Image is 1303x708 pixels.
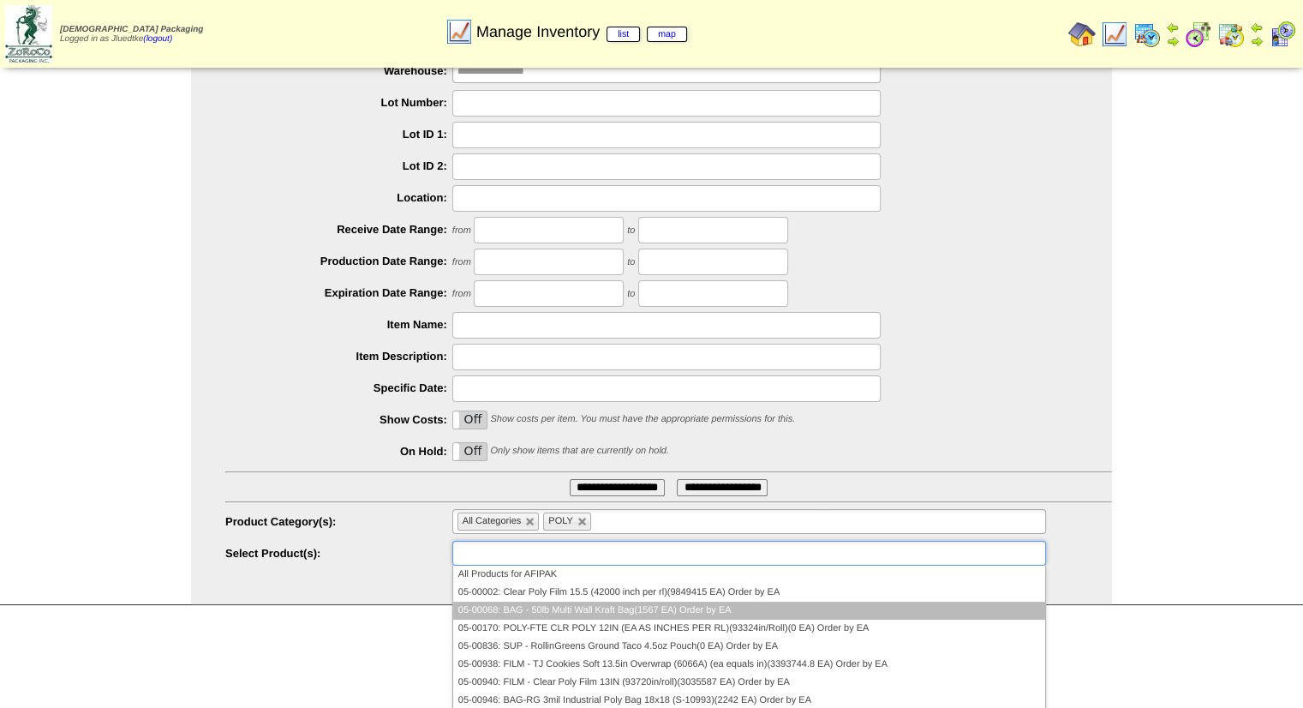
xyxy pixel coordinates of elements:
img: zoroco-logo-small.webp [5,5,52,63]
span: Manage Inventory [476,23,687,41]
img: home.gif [1068,21,1096,48]
label: Lot ID 1: [225,128,452,141]
img: arrowleft.gif [1166,21,1180,34]
label: Lot ID 2: [225,159,452,172]
li: 05-00170: POLY-FTE CLR POLY 12IN (EA AS INCHES PER RL)(93324in/Roll)(0 EA) Order by EA [453,620,1045,638]
span: POLY [548,516,573,526]
label: Production Date Range: [225,255,452,267]
img: calendarblend.gif [1185,21,1212,48]
a: list [607,27,640,42]
li: 05-00068: BAG - 50lb Multi Wall Kraft Bag(1567 EA) Order by EA [453,602,1045,620]
img: calendarprod.gif [1133,21,1161,48]
img: line_graph.gif [445,18,473,45]
label: Item Description: [225,350,452,363]
span: All Categories [463,516,521,526]
label: Off [453,411,487,429]
div: OnOff [452,442,487,461]
span: Only show items that are currently on hold. [490,446,668,456]
li: 05-00836: SUP - RollinGreens Ground Taco 4.5oz Pouch(0 EA) Order by EA [453,638,1045,656]
label: On Hold: [225,445,452,458]
span: from [452,225,471,236]
a: (logout) [143,34,172,44]
img: calendarcustomer.gif [1269,21,1296,48]
span: to [627,257,635,267]
img: calendarinout.gif [1217,21,1245,48]
label: Location: [225,191,452,204]
img: line_graph.gif [1101,21,1128,48]
li: 05-00940: FILM - Clear Poly Film 13IN (93720in/roll)(3035587 EA) Order by EA [453,674,1045,692]
span: to [627,289,635,299]
span: [DEMOGRAPHIC_DATA] Packaging [60,25,203,34]
label: Specific Date: [225,381,452,394]
label: Lot Number: [225,96,452,109]
li: 05-00938: FILM - TJ Cookies Soft 13.5in Overwrap (6066A) (ea equals in)(3393744.8 EA) Order by EA [453,656,1045,674]
label: Expiration Date Range: [225,286,452,299]
span: Logged in as Jluedtke [60,25,203,44]
li: 05-00002: Clear Poly Film 15.5 (42000 inch per rl)(9849415 EA) Order by EA [453,584,1045,602]
label: Product Category(s): [225,515,452,528]
li: All Products for AFIPAK [453,566,1045,584]
img: arrowright.gif [1166,34,1180,48]
span: from [452,289,471,299]
label: Select Product(s): [225,547,452,560]
div: OnOff [452,411,487,429]
label: Item Name: [225,318,452,331]
img: arrowright.gif [1250,34,1264,48]
span: Show costs per item. You must have the appropriate permissions for this. [490,414,795,424]
label: Off [453,443,487,460]
label: Show Costs: [225,413,452,426]
span: from [452,257,471,267]
a: map [647,27,687,42]
label: Receive Date Range: [225,223,452,236]
img: arrowleft.gif [1250,21,1264,34]
span: to [627,225,635,236]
